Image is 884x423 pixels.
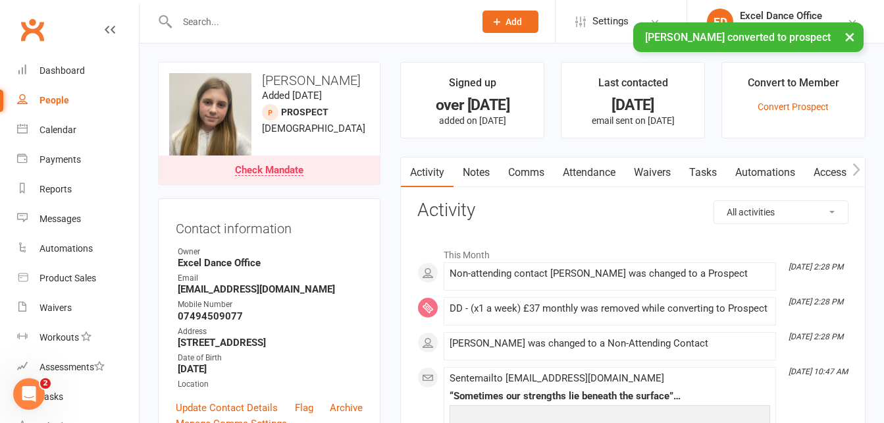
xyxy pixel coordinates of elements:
div: Payments [39,154,81,165]
div: “Sometimes our strengths lie beneath the surface”… [450,391,770,402]
div: Tasks [39,391,63,402]
button: × [838,22,862,51]
div: Owner [178,246,363,258]
a: Waivers [625,157,680,188]
div: ED [707,9,733,35]
span: Settings [592,7,629,36]
button: Add [482,11,538,33]
a: People [17,86,139,115]
div: Reports [39,184,72,194]
div: Waivers [39,302,72,313]
a: Attendance [554,157,625,188]
div: Calendar [39,125,76,135]
i: [DATE] 10:47 AM [789,367,848,376]
strong: [EMAIL_ADDRESS][DOMAIN_NAME] [178,283,363,295]
a: Archive [330,400,363,416]
a: Tasks [680,157,726,188]
a: Assessments [17,352,139,382]
i: [DATE] 2:28 PM [789,332,843,341]
div: Last contacted [598,74,668,98]
a: Clubworx [16,13,49,46]
p: email sent on [DATE] [573,115,692,126]
div: Address [178,325,363,338]
h3: Activity [417,200,848,221]
a: Comms [499,157,554,188]
div: Mobile Number [178,298,363,311]
a: Workouts [17,323,139,352]
iframe: Intercom live chat [13,378,45,410]
input: Search... [173,13,465,31]
div: [PERSON_NAME] converted to prospect [633,22,864,52]
div: Automations [39,243,93,254]
div: Check Mandate [235,165,303,176]
a: Automations [726,157,804,188]
a: Flag [295,400,313,416]
span: 2 [40,378,51,389]
div: Assessments [39,362,105,372]
a: Activity [401,157,454,188]
strong: [STREET_ADDRESS] [178,337,363,349]
a: Messages [17,204,139,234]
div: Excel Dance Office [740,10,822,22]
div: Signed up [449,74,496,98]
div: Email [178,272,363,285]
div: [DATE] [573,98,692,112]
snap: prospect [281,107,328,117]
span: Add [506,16,522,27]
a: Automations [17,234,139,264]
span: Sent email to [EMAIL_ADDRESS][DOMAIN_NAME] [450,372,664,384]
div: over [DATE] [413,98,532,112]
a: Dashboard [17,56,139,86]
a: Waivers [17,293,139,323]
a: Reports [17,175,139,204]
h3: [PERSON_NAME] [169,73,369,88]
div: [PERSON_NAME] was changed to a Non-Attending Contact [450,338,770,349]
a: Calendar [17,115,139,145]
div: Non-attending contact [PERSON_NAME] was changed to a Prospect [450,268,770,279]
div: People [39,95,69,105]
a: Notes [454,157,499,188]
a: Payments [17,145,139,175]
strong: 07494509077 [178,310,363,322]
strong: Excel Dance Office [178,257,363,269]
span: [DEMOGRAPHIC_DATA] [262,123,365,134]
strong: [DATE] [178,363,363,375]
div: Workouts [39,332,79,343]
p: added on [DATE] [413,115,532,126]
div: Product Sales [39,273,96,283]
time: Added [DATE] [262,90,322,101]
img: image1706206698.png [169,73,251,155]
li: This Month [417,241,848,262]
i: [DATE] 2:28 PM [789,262,843,271]
a: Product Sales [17,264,139,293]
div: Convert to Member [748,74,839,98]
a: Tasks [17,382,139,412]
div: Location [178,378,363,391]
a: Convert Prospect [758,101,829,112]
div: Messages [39,213,81,224]
div: EXCEL DANCE [740,22,822,34]
a: Update Contact Details [176,400,278,416]
div: DD - (x1 a week) £37 monthly was removed while converting to Prospect [450,303,770,314]
div: Dashboard [39,65,85,76]
h3: Contact information [176,216,363,236]
div: Date of Birth [178,352,363,364]
i: [DATE] 2:28 PM [789,297,843,306]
